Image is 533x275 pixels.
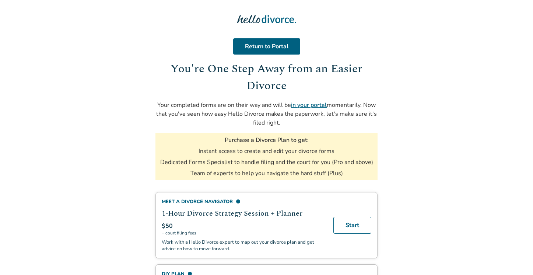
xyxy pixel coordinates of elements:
[155,60,378,95] h1: You're One Step Away from an Easier Divorce
[496,240,533,275] iframe: Chat Widget
[333,217,371,234] a: Start
[225,136,309,144] h3: Purchase a Divorce Plan to get:
[162,239,325,252] p: Work with a Hello Divorce expert to map out your divorce plan and get advice on how to move forward.
[291,101,327,109] a: in your portal
[162,208,325,219] h2: 1-Hour Divorce Strategy Session + Planner
[162,198,325,205] div: Meet a divorce navigator
[162,230,325,236] span: + court filing fees
[160,158,373,166] li: Dedicated Forms Specialist to handle filing and the court for you (Pro and above)
[237,12,296,27] img: Hello Divorce Logo
[190,169,343,177] li: Team of experts to help you navigate the hard stuff (Plus)
[199,147,334,155] li: Instant access to create and edit your divorce forms
[155,101,378,127] p: Your completed forms are on their way and will be momentarily. Now that you've seen how easy Hell...
[233,38,300,55] a: Return to Portal
[236,199,241,204] span: info
[162,222,173,230] span: $50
